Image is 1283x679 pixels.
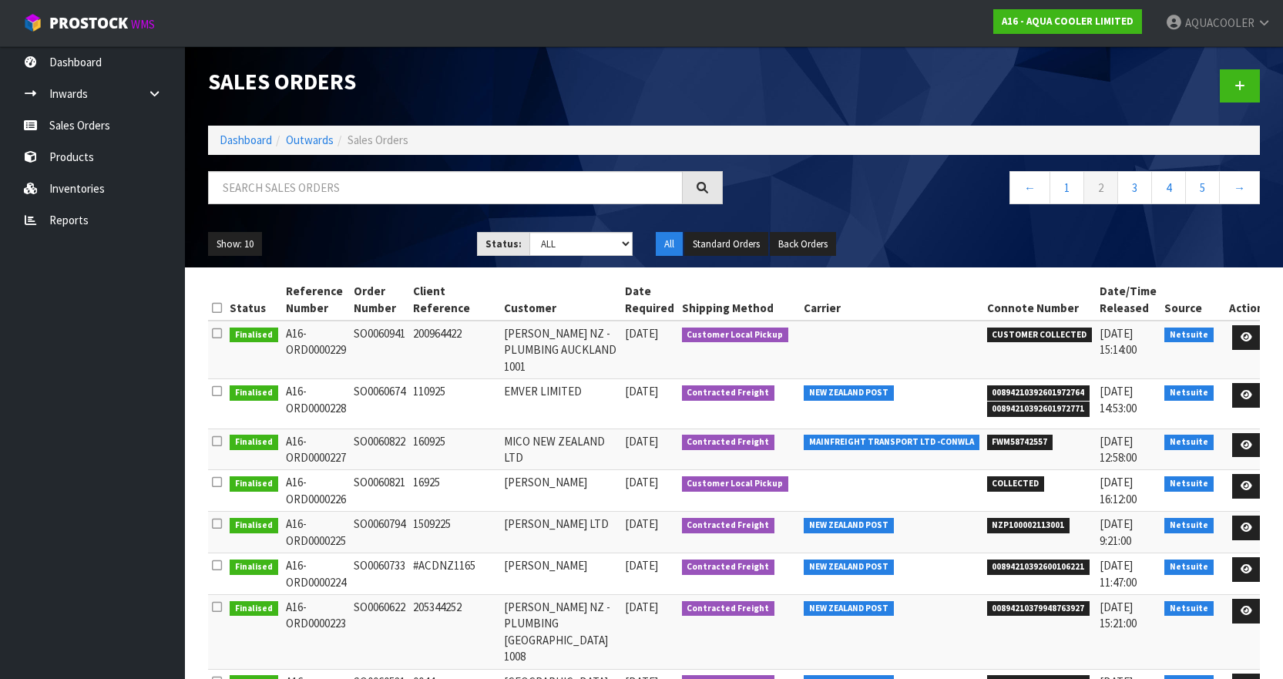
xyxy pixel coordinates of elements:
[682,476,789,492] span: Customer Local Pickup
[409,379,500,429] td: 110925
[1100,326,1137,357] span: [DATE] 15:14:00
[987,328,1093,343] span: CUSTOMER COLLECTED
[1164,560,1214,575] span: Netsuite
[350,321,409,379] td: SO0060941
[1083,171,1118,204] a: 2
[409,595,500,670] td: 205344252
[983,279,1097,321] th: Connote Number
[282,379,350,429] td: A16-ORD0000228
[987,476,1045,492] span: COLLECTED
[226,279,282,321] th: Status
[987,518,1070,533] span: NZP100002113001
[208,171,683,204] input: Search sales orders
[625,384,658,398] span: [DATE]
[220,133,272,147] a: Dashboard
[682,435,775,450] span: Contracted Freight
[987,435,1053,450] span: FWM58742557
[230,328,278,343] span: Finalised
[282,512,350,553] td: A16-ORD0000225
[350,429,409,470] td: SO0060822
[485,237,522,250] strong: Status:
[500,470,621,512] td: [PERSON_NAME]
[1219,171,1260,204] a: →
[500,512,621,553] td: [PERSON_NAME] LTD
[1164,518,1214,533] span: Netsuite
[409,279,500,321] th: Client Reference
[625,600,658,614] span: [DATE]
[625,434,658,449] span: [DATE]
[678,279,801,321] th: Shipping Method
[1100,384,1137,415] span: [DATE] 14:53:00
[621,279,678,321] th: Date Required
[409,470,500,512] td: 16925
[49,13,128,33] span: ProStock
[987,601,1090,617] span: 00894210379948763927
[500,321,621,379] td: [PERSON_NAME] NZ - PLUMBING AUCKLAND 1001
[804,518,894,533] span: NEW ZEALAND POST
[350,512,409,553] td: SO0060794
[804,385,894,401] span: NEW ZEALAND POST
[230,560,278,575] span: Finalised
[282,595,350,670] td: A16-ORD0000223
[348,133,408,147] span: Sales Orders
[625,475,658,489] span: [DATE]
[800,279,983,321] th: Carrier
[1164,328,1214,343] span: Netsuite
[286,133,334,147] a: Outwards
[350,470,409,512] td: SO0060821
[1100,516,1133,547] span: [DATE] 9:21:00
[1160,279,1225,321] th: Source
[409,553,500,595] td: #ACDNZ1165
[1009,171,1050,204] a: ←
[500,279,621,321] th: Customer
[208,69,723,94] h1: Sales Orders
[746,171,1261,209] nav: Page navigation
[282,553,350,595] td: A16-ORD0000224
[230,601,278,617] span: Finalised
[282,429,350,470] td: A16-ORD0000227
[23,13,42,32] img: cube-alt.png
[1185,15,1254,30] span: AQUACOOLER
[282,470,350,512] td: A16-ORD0000226
[500,429,621,470] td: MICO NEW ZEALAND LTD
[409,321,500,379] td: 200964422
[625,326,658,341] span: [DATE]
[230,518,278,533] span: Finalised
[1100,475,1137,506] span: [DATE] 16:12:00
[987,560,1090,575] span: 00894210392600106221
[350,553,409,595] td: SO0060733
[409,512,500,553] td: 1509225
[682,518,775,533] span: Contracted Freight
[282,279,350,321] th: Reference Number
[1100,434,1137,465] span: [DATE] 12:58:00
[625,516,658,531] span: [DATE]
[1225,279,1268,321] th: Action
[500,595,621,670] td: [PERSON_NAME] NZ - PLUMBING [GEOGRAPHIC_DATA] 1008
[500,553,621,595] td: [PERSON_NAME]
[1096,279,1160,321] th: Date/Time Released
[1164,601,1214,617] span: Netsuite
[350,595,409,670] td: SO0060622
[1050,171,1084,204] a: 1
[804,560,894,575] span: NEW ZEALAND POST
[682,385,775,401] span: Contracted Freight
[1185,171,1220,204] a: 5
[230,476,278,492] span: Finalised
[682,601,775,617] span: Contracted Freight
[1117,171,1152,204] a: 3
[804,601,894,617] span: NEW ZEALAND POST
[230,385,278,401] span: Finalised
[804,435,979,450] span: MAINFREIGHT TRANSPORT LTD -CONWLA
[682,560,775,575] span: Contracted Freight
[684,232,768,257] button: Standard Orders
[682,328,789,343] span: Customer Local Pickup
[770,232,836,257] button: Back Orders
[1164,476,1214,492] span: Netsuite
[230,435,278,450] span: Finalised
[208,232,262,257] button: Show: 10
[282,321,350,379] td: A16-ORD0000229
[500,379,621,429] td: EMVER LIMITED
[1100,600,1137,630] span: [DATE] 15:21:00
[1164,385,1214,401] span: Netsuite
[1002,15,1134,28] strong: A16 - AQUA COOLER LIMITED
